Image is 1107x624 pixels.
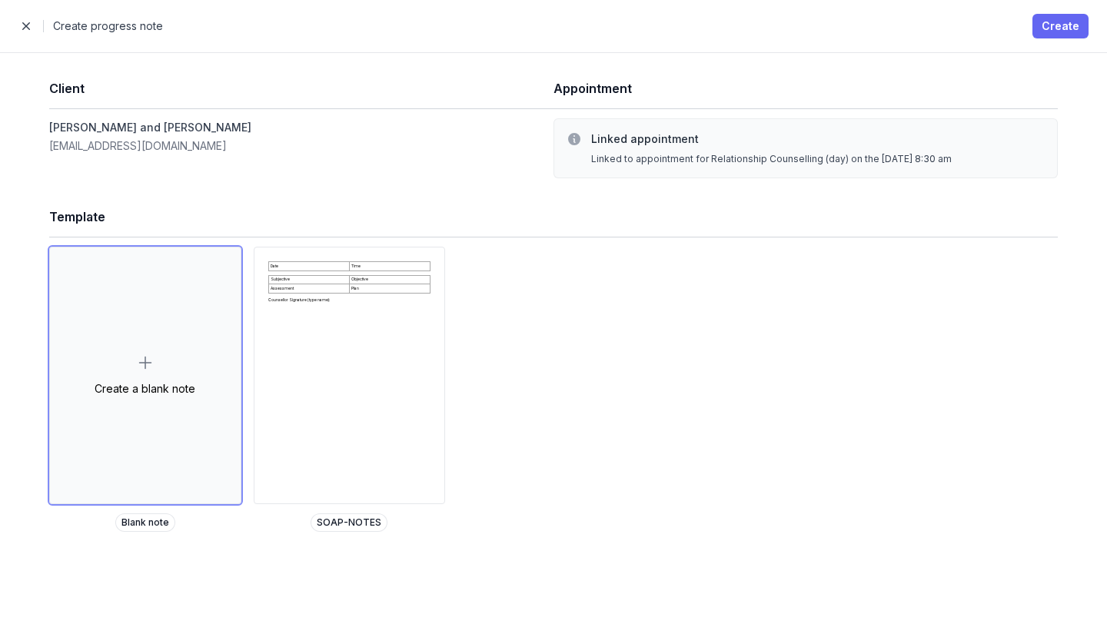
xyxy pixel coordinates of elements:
dd: [PERSON_NAME] and [PERSON_NAME] [49,118,553,137]
p: Plan [351,286,428,291]
h2: Create progress note [53,17,1014,35]
h1: Client [49,78,553,99]
h3: Linked appointment [591,131,1045,147]
span: Appointment [553,81,632,96]
button: Create [1032,14,1089,38]
p: Assessment [271,286,347,291]
p: Objective [351,277,428,282]
div: Create a blank note [95,381,195,397]
h1: Template [49,206,1058,227]
p: Time [351,264,428,269]
span: SOAP-NOTES [311,513,387,532]
span: Create [1042,17,1079,35]
span: Blank note [115,513,175,532]
p: Subjective [271,277,347,282]
dt: [EMAIL_ADDRESS][DOMAIN_NAME] [49,137,553,155]
div: Linked to appointment for Relationship Counselling (day) on the [DATE] 8:30 am [591,153,1045,165]
p: Counsellor Signature (type name): [268,297,431,303]
p: Date [271,264,347,269]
